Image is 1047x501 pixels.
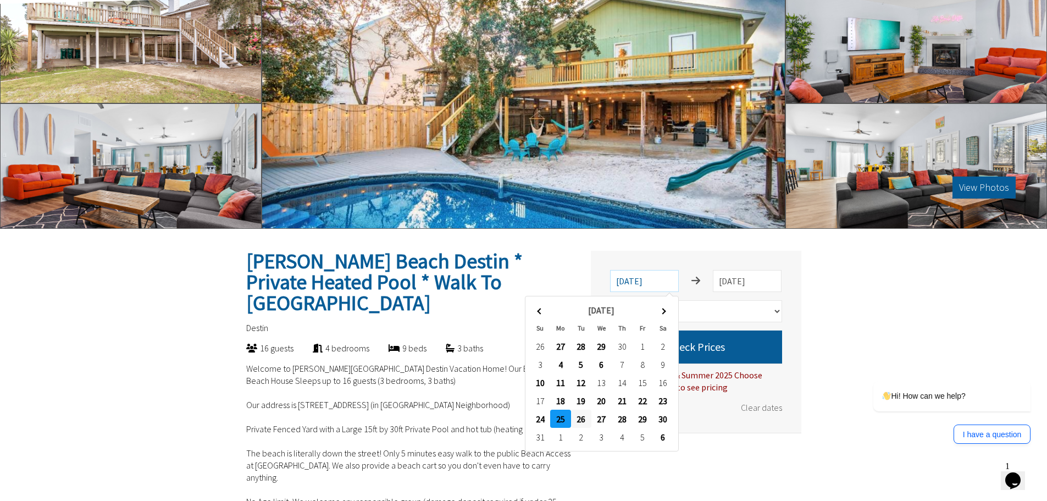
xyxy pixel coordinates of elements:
div: 3 baths [426,342,483,354]
span: Destin [246,322,268,333]
td: 27 [591,410,612,428]
td: 19 [571,392,591,410]
td: 16 [653,373,673,392]
div: For Spring Break & Summer 2025 Choose [DATE] to [DATE] to see pricing [610,364,782,393]
td: 13 [591,373,612,392]
td: 2 [653,337,673,355]
iframe: chat widget [838,282,1036,452]
td: 11 [550,373,570,392]
div: 16 guests [227,342,293,354]
input: Check-in [610,270,679,292]
td: 29 [591,337,612,355]
td: 28 [612,410,632,428]
th: Su [530,319,550,337]
th: Mo [550,319,570,337]
td: 3 [591,428,612,446]
input: Check-out [713,270,782,292]
th: Fr [632,319,652,337]
th: [DATE] [550,301,652,319]
td: 26 [530,337,550,355]
th: Tu [571,319,591,337]
h2: [PERSON_NAME] Beach Destin * Private Heated Pool * Walk To [GEOGRAPHIC_DATA] [246,251,572,313]
td: 15 [632,373,652,392]
td: 12 [571,373,591,392]
td: 23 [653,392,673,410]
td: 8 [632,355,652,373]
td: 5 [571,355,591,373]
td: 6 [653,428,673,446]
td: 1 [632,337,652,355]
td: 21 [612,392,632,410]
td: 4 [612,428,632,446]
td: 3 [530,355,550,373]
iframe: chat widget [1001,457,1036,490]
th: We [591,319,612,337]
td: 26 [571,410,591,428]
td: 4 [550,355,570,373]
td: 9 [653,355,673,373]
td: 17 [530,392,550,410]
td: 14 [612,373,632,392]
td: 27 [550,337,570,355]
td: 24 [530,410,550,428]
td: 30 [612,337,632,355]
td: 7 [612,355,632,373]
td: 10 [530,373,550,392]
td: 28 [571,337,591,355]
td: 22 [632,392,652,410]
td: 20 [591,392,612,410]
div: 4 bedrooms [293,342,369,354]
td: 30 [653,410,673,428]
td: 31 [530,428,550,446]
div: 9 beds [369,342,426,354]
th: Th [612,319,632,337]
button: View Photos [952,177,1016,199]
button: Check Prices [610,331,782,364]
span: Clear dates [741,402,782,413]
td: 1 [550,428,570,446]
td: 25 [550,410,570,428]
td: 6 [591,355,612,373]
td: 29 [632,410,652,428]
td: 5 [632,428,652,446]
th: Sa [653,319,673,337]
td: 18 [550,392,570,410]
td: 2 [571,428,591,446]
